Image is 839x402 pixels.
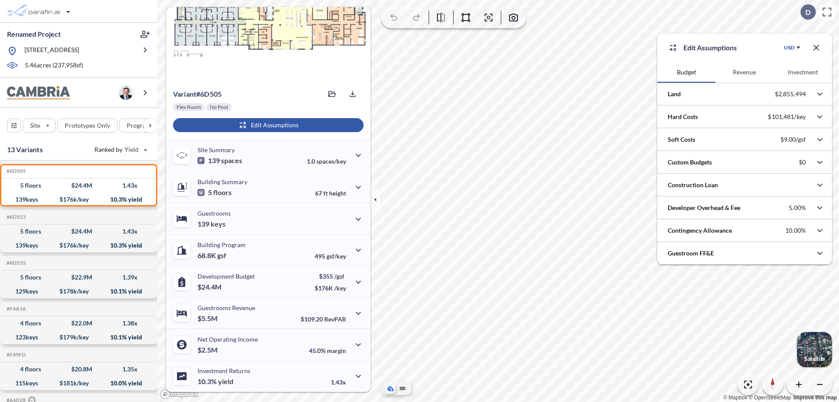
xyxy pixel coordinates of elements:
p: $109.20 [301,315,346,323]
h5: Click to copy the code [5,306,26,312]
p: $9.00/gsf [780,136,806,143]
p: Developer Overhead & Fee [668,203,740,212]
p: $101,481/key [768,113,806,121]
button: Revenue [715,62,773,83]
span: floors [213,188,232,197]
button: Program [119,119,166,133]
p: Soft Costs [668,135,695,144]
p: Building Program [198,241,246,248]
p: 45.0% [309,347,346,354]
span: Yield [125,145,139,154]
p: No Pool [210,104,228,111]
h5: Click to copy the code [5,214,26,220]
p: [STREET_ADDRESS] [24,45,79,56]
p: 139 [198,156,242,165]
span: gsf/key [326,252,346,260]
p: 13 Variants [7,144,43,155]
p: Prototypes Only [65,121,110,130]
p: $0 [799,158,806,166]
p: Hard Costs [668,112,698,121]
span: yield [218,377,233,386]
p: Site Summary [198,146,235,154]
p: $24.4M [198,283,223,291]
p: D [805,8,811,16]
h5: Click to copy the code [5,352,26,358]
p: 68.8K [198,251,226,260]
p: Satellite [804,355,825,362]
p: Contingency Allowance [668,226,732,235]
span: margin [327,347,346,354]
img: user logo [119,86,133,100]
span: /key [334,284,346,292]
p: 1.0 [307,157,346,165]
a: Mapbox homepage [160,389,198,399]
p: Custom Budgets [668,158,712,167]
img: BrandImage [7,86,70,100]
span: spaces/key [316,157,346,165]
span: RevPAR [324,315,346,323]
p: $2.5M [198,346,219,354]
p: Guestrooms Revenue [198,304,255,311]
p: 1.43x [331,378,346,386]
h5: Click to copy the code [5,260,26,266]
span: ft [323,189,328,197]
p: 10.00% [785,227,806,234]
p: Net Operating Income [198,336,258,343]
button: Aerial View [385,383,395,394]
p: $176K [315,284,346,292]
span: height [329,189,346,197]
p: 10.3% [198,377,233,386]
span: Variant [173,90,196,98]
p: $355 [315,273,346,280]
h5: Click to copy the code [5,168,26,174]
span: /gsf [334,273,344,280]
button: Site Plan [397,383,408,394]
p: 5.46 acres ( 237,958 sf) [25,61,83,70]
a: Improve this map [794,395,837,401]
p: Renamed Project [7,29,61,39]
span: gsf [217,251,226,260]
span: keys [211,220,225,228]
p: Investment Returns [198,367,250,374]
p: Edit Assumptions [683,42,737,53]
p: 5.00% [789,204,806,212]
p: Guestroom FF&E [668,249,714,258]
button: Site [23,119,55,133]
p: Construction Loan [668,181,718,189]
p: Site [30,121,40,130]
p: Building Summary [198,178,247,185]
p: $2,855,494 [775,90,806,98]
div: USD [784,44,794,51]
p: Development Budget [198,273,255,280]
p: Program [127,121,151,130]
a: Mapbox [723,395,747,401]
button: Switcher ImageSatellite [797,332,832,367]
img: Switcher Image [797,332,832,367]
p: Land [668,90,681,98]
p: 67 [315,189,346,197]
a: OpenStreetMap [749,395,791,401]
p: 139 [198,220,225,228]
button: Investment [774,62,832,83]
button: Edit Assumptions [173,118,364,132]
p: # 6d505 [173,90,222,98]
span: spaces [221,156,242,165]
p: Guestrooms [198,210,231,217]
p: 5 [198,188,232,197]
p: 495 [315,252,346,260]
button: Budget [657,62,715,83]
button: Ranked by Yield [87,143,153,157]
p: $5.5M [198,314,219,323]
button: Prototypes Only [57,119,118,133]
p: Flex Room [177,104,201,111]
